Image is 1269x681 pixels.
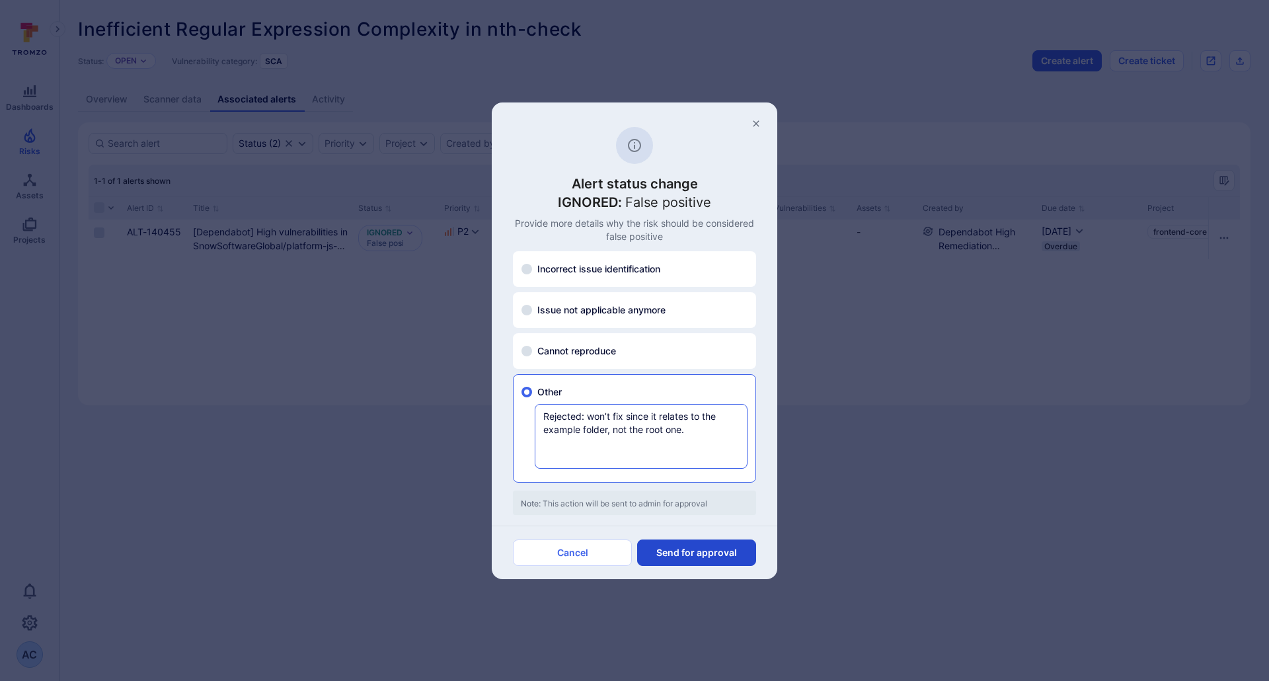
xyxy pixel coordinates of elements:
[513,540,632,566] button: Cancel
[535,405,747,468] textarea: Rejected: won’t fix since it relates to the example folder, not the root one.
[537,262,660,276] span: Incorrect issue identification
[521,499,541,508] span: Note:
[513,175,756,212] h3: Alert status change IGNORED:
[537,303,666,317] span: Issue not applicable anymore
[513,217,756,243] p: Provide more details why the risk should be considered false positive
[537,344,616,358] span: Cannot reproduce
[521,262,748,276] div: Incorrect issue identification
[521,344,748,358] div: Cannot reproduce
[521,385,748,399] div: Other
[521,499,707,508] span: This action will be sent to admin for approval
[521,303,748,317] div: Issue not applicable anymore
[637,540,756,566] button: Send for approval
[537,385,562,399] span: Other
[625,194,711,210] span: False positive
